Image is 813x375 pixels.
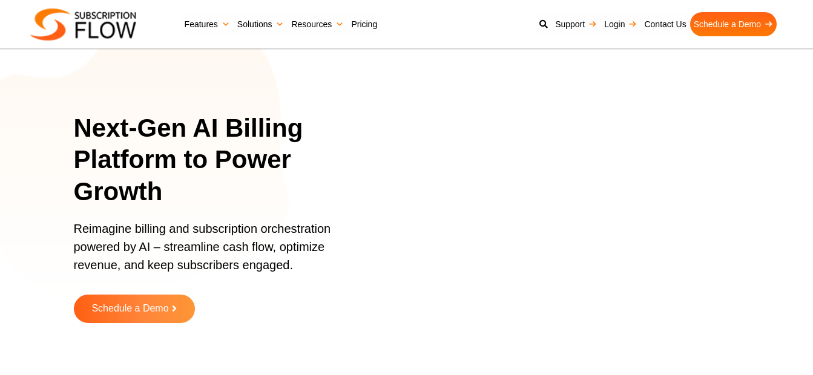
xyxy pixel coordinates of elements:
a: Schedule a Demo [690,12,777,36]
a: Resources [288,12,347,36]
a: Contact Us [640,12,690,36]
p: Reimagine billing and subscription orchestration powered by AI – streamline cash flow, optimize r... [74,220,360,286]
span: Schedule a Demo [91,304,168,314]
img: Subscriptionflow [30,8,136,41]
a: Support [551,12,601,36]
h1: Next-Gen AI Billing Platform to Power Growth [74,112,375,208]
a: Pricing [347,12,381,36]
a: Login [601,12,640,36]
a: Solutions [234,12,288,36]
a: Schedule a Demo [74,295,195,323]
a: Features [181,12,234,36]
